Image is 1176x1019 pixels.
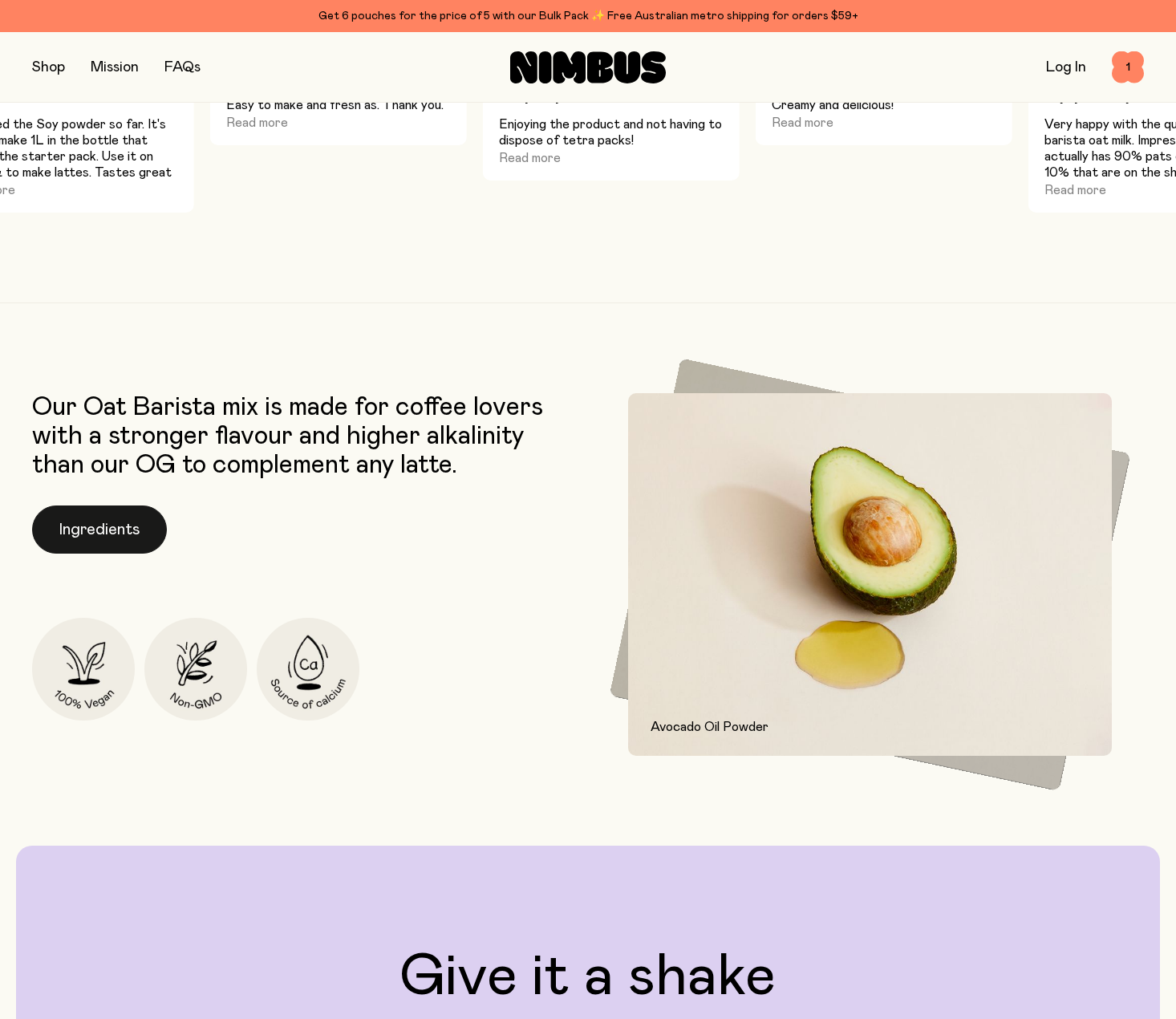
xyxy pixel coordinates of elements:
[772,97,996,113] p: Creamy and delicious!
[164,60,201,75] a: FAQs
[1046,60,1086,75] a: Log In
[628,393,1112,756] img: Avocado and avocado oil
[772,113,833,132] button: Read more
[651,717,1089,737] p: Avocado Oil Powder
[499,148,561,168] button: Read more
[1112,51,1144,83] button: 1
[499,116,724,148] p: Enjoying the product and not having to dispose of tetra packs!
[226,113,288,132] button: Read more
[32,393,580,480] p: Our Oat Barista mix is made for coffee lovers with a stronger flavour and higher alkalinity than ...
[32,6,1144,26] div: Get 6 pouches for the price of 5 with our Bulk Pack ✨ Free Australian metro shipping for orders $59+
[226,97,451,113] p: Easy to make and fresh as. Thank you.
[1044,181,1106,200] button: Read more
[42,948,1134,1006] h2: Give it a shake
[91,60,139,75] a: Mission
[32,505,167,554] button: Ingredients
